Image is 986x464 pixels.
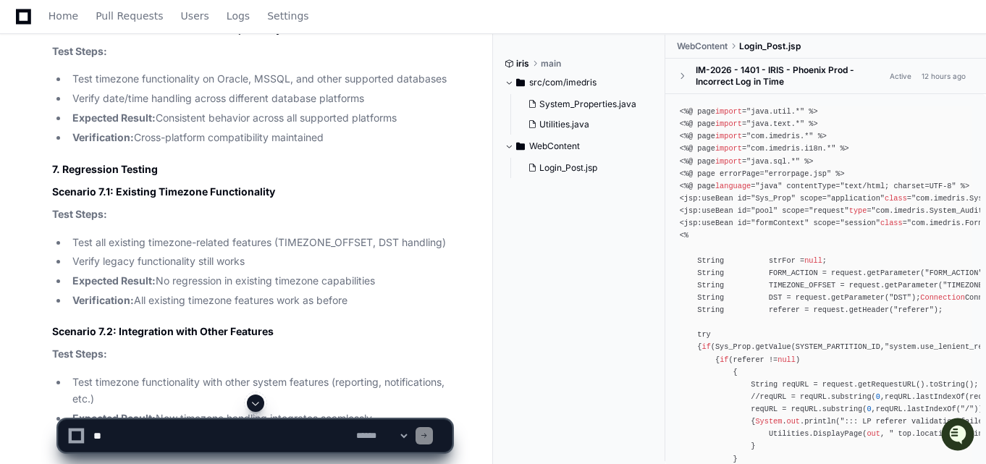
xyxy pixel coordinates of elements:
[696,64,885,88] div: IM-2026 - 1401 - IRIS - Phoenix Prod - Incorrect Log in Time
[849,206,867,215] span: type
[516,138,525,155] svg: Directory
[516,74,525,91] svg: Directory
[720,355,728,364] span: if
[522,158,646,178] button: Login_Post.jsp
[68,374,452,408] li: Test timezone functionality with other system features (reporting, notifications, etc.)
[227,12,250,20] span: Logs
[715,132,742,140] span: import
[52,185,452,199] h3: Scenario 7.1: Existing Timezone Functionality
[715,119,742,128] span: import
[72,294,134,306] strong: Verification:
[880,219,903,227] span: class
[885,194,907,203] span: class
[14,108,41,134] img: 1756235613930-3d25f9e4-fa56-45dd-b3ad-e072dfbd1548
[49,108,237,122] div: Start new chat
[539,119,589,130] span: Utilities.java
[181,12,209,20] span: Users
[102,151,175,163] a: Powered byPylon
[715,182,751,190] span: language
[539,98,636,110] span: System_Properties.java
[715,144,742,153] span: import
[529,140,580,152] span: WebContent
[49,12,78,20] span: Home
[49,122,210,134] div: We're offline, but we'll be back soon!
[885,69,916,83] span: Active
[739,41,801,52] span: Login_Post.jsp
[516,58,529,69] span: iris
[68,71,452,88] li: Test timezone functionality on Oracle, MSSQL, and other supported databases
[876,392,880,401] span: 0
[96,12,163,20] span: Pull Requests
[715,157,742,166] span: import
[68,253,452,270] li: Verify legacy functionality still works
[52,208,107,220] strong: Test Steps:
[529,77,597,88] span: src/com/imedris
[246,112,264,130] button: Start new chat
[701,342,710,351] span: if
[68,130,452,146] li: Cross-platform compatibility maintained
[505,71,654,94] button: src/com/imedris
[541,58,561,69] span: main
[72,131,134,143] strong: Verification:
[922,71,966,82] div: 12 hours ago
[522,94,646,114] button: System_Properties.java
[14,14,43,43] img: PlayerZero
[68,235,452,251] li: Test all existing timezone-related features (TIMEZONE_OFFSET, DST handling)
[267,12,308,20] span: Settings
[778,355,796,364] span: null
[715,107,742,116] span: import
[677,41,728,52] span: WebContent
[68,273,452,290] li: No regression in existing timezone capabilities
[72,111,156,124] strong: Expected Result:
[52,162,452,177] h2: 7. Regression Testing
[68,90,452,107] li: Verify date/time handling across different database platforms
[940,416,979,455] iframe: Open customer support
[920,293,965,302] span: Connection
[804,256,822,265] span: null
[52,324,452,339] h3: Scenario 7.2: Integration with Other Features
[52,45,107,57] strong: Test Steps:
[505,135,654,158] button: WebContent
[522,114,646,135] button: Utilities.java
[144,152,175,163] span: Pylon
[14,58,264,81] div: Welcome
[539,162,597,174] span: Login_Post.jsp
[52,347,107,360] strong: Test Steps:
[72,274,156,287] strong: Expected Result:
[68,110,452,127] li: Consistent behavior across all supported platforms
[68,292,452,309] li: All existing timezone features work as before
